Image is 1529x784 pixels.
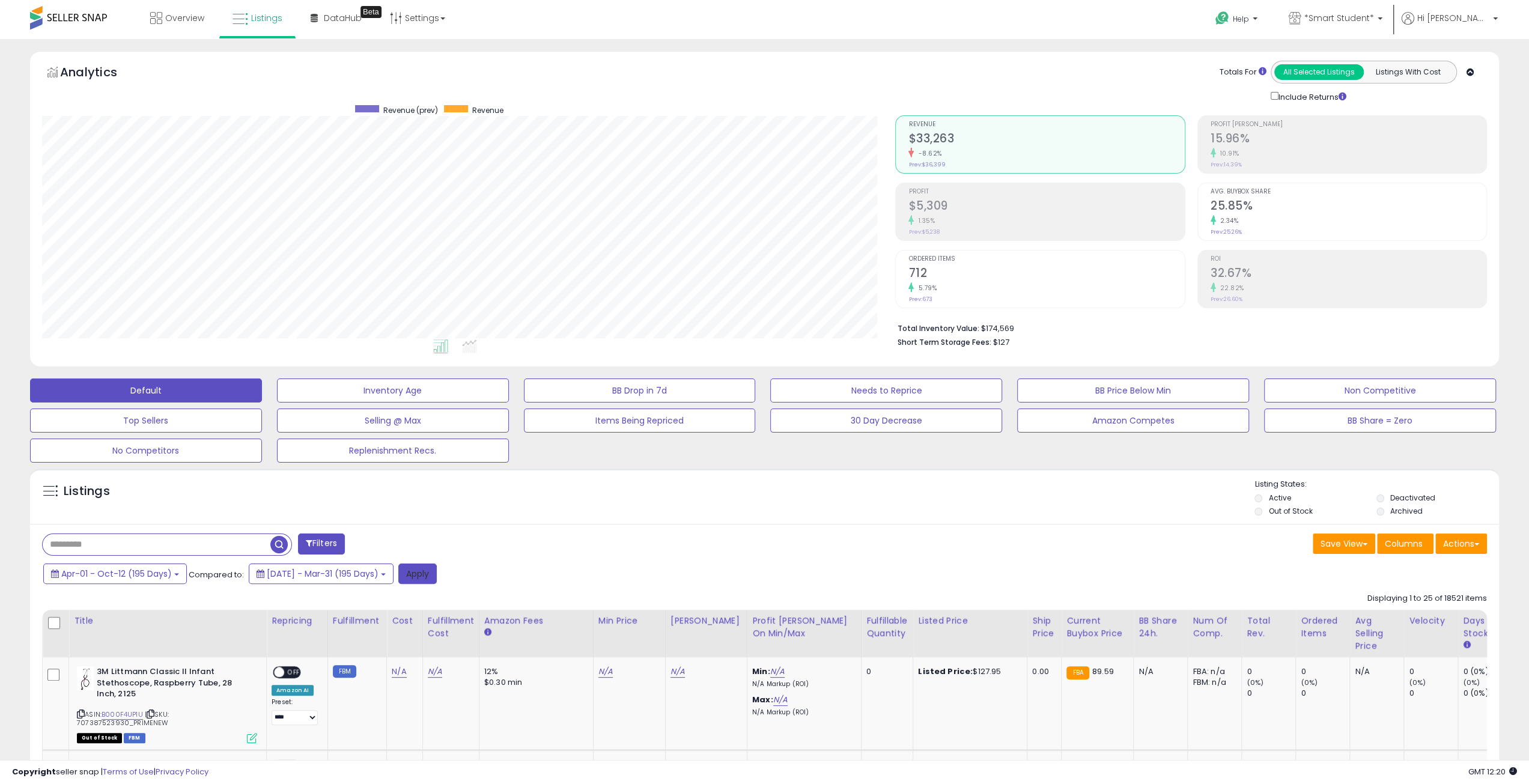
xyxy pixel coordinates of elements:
[918,615,1022,627] div: Listed Price
[97,666,243,703] b: 3M Littmann Classic II Infant Stethoscope, Raspberry Tube, 28 Inch, 2125
[472,105,503,115] span: Revenue
[1220,67,1266,78] div: Totals For
[165,12,204,24] span: Overview
[1138,666,1178,677] div: N/A
[908,199,1184,215] h2: $5,309
[1367,593,1487,604] div: Displaying 1 to 25 of 18521 items
[392,615,418,627] div: Cost
[598,666,613,678] a: N/A
[1247,678,1263,687] small: (0%)
[1313,533,1375,554] button: Save View
[249,564,394,584] button: [DATE] - Mar-31 (195 Days)
[324,12,362,24] span: DataHub
[1247,688,1295,699] div: 0
[1301,678,1318,687] small: (0%)
[1233,14,1249,24] span: Help
[77,666,257,742] div: ASIN:
[272,615,323,627] div: Repricing
[77,666,94,690] img: 31O2dTW0beL._SL40_.jpg
[752,680,852,688] p: N/A Markup (ROI)
[1409,666,1458,677] div: 0
[1247,666,1295,677] div: 0
[1377,533,1433,554] button: Columns
[428,666,442,678] a: N/A
[1409,678,1426,687] small: (0%)
[914,149,941,158] small: -8.62%
[398,564,437,584] button: Apply
[908,228,939,236] small: Prev: $5,238
[1211,228,1242,236] small: Prev: 25.26%
[908,161,945,168] small: Prev: $36,399
[43,564,187,584] button: Apr-01 - Oct-12 (195 Days)
[1193,677,1232,688] div: FBM: n/a
[1092,666,1114,677] span: 89.59
[277,409,509,433] button: Selling @ Max
[102,710,143,720] a: B000F4UP1U
[1463,666,1512,677] div: 0 (0%)
[1301,615,1345,640] div: Ordered Items
[1463,615,1507,640] div: Days In Stock
[77,710,169,728] span: | SKU: 707387523930_PRIMENEW
[1216,216,1239,225] small: 2.34%
[1211,121,1486,128] span: Profit [PERSON_NAME]
[12,767,208,778] div: seller snap | |
[1211,296,1242,303] small: Prev: 26.60%
[1268,506,1312,516] label: Out of Stock
[1435,533,1487,554] button: Actions
[60,64,141,84] h5: Analytics
[1247,615,1290,640] div: Total Rev.
[1138,615,1182,640] div: BB Share 24h.
[752,666,770,677] b: Min:
[908,256,1184,263] span: Ordered Items
[124,733,145,743] span: FBM
[1268,493,1290,503] label: Active
[1390,506,1423,516] label: Archived
[12,766,56,777] strong: Copyright
[1463,640,1470,651] small: Days In Stock.
[770,666,785,678] a: N/A
[277,378,509,403] button: Inventory Age
[1216,284,1244,293] small: 22.82%
[277,439,509,463] button: Replenishment Recs.
[524,409,756,433] button: Items Being Repriced
[1355,615,1399,652] div: Avg Selling Price
[918,666,1018,677] div: $127.95
[251,12,282,24] span: Listings
[1254,479,1499,490] p: Listing States:
[1211,256,1486,263] span: ROI
[272,698,318,725] div: Preset:
[908,132,1184,148] h2: $33,263
[1409,615,1453,627] div: Velocity
[897,323,979,333] b: Total Inventory Value:
[914,216,935,225] small: 1.35%
[992,336,1009,348] span: $127
[752,694,773,705] b: Max:
[1385,538,1423,550] span: Columns
[918,759,973,771] b: Listed Price:
[908,266,1184,282] h2: 712
[908,296,932,303] small: Prev: 673
[1216,149,1239,158] small: 10.91%
[1211,189,1486,195] span: Avg. Buybox Share
[1092,759,1113,771] span: 77.42
[484,677,584,688] div: $0.30 min
[428,615,474,640] div: Fulfillment Cost
[74,615,261,627] div: Title
[1468,766,1517,777] span: 2025-10-13 12:20 GMT
[598,759,613,771] a: N/A
[747,610,861,657] th: The percentage added to the cost of goods (COGS) that forms the calculator for Min & Max prices.
[1211,161,1242,168] small: Prev: 14.39%
[1355,666,1394,677] div: N/A
[360,6,381,18] div: Tooltip anchor
[670,615,742,627] div: [PERSON_NAME]
[770,409,1002,433] button: 30 Day Decrease
[284,667,303,678] span: OFF
[484,627,491,638] small: Amazon Fees.
[1264,409,1496,433] button: BB Share = Zero
[77,733,122,743] span: All listings that are currently out of stock and unavailable for purchase on Amazon
[1066,615,1128,640] div: Current Buybox Price
[908,189,1184,195] span: Profit
[64,483,110,500] h5: Listings
[770,378,1002,403] button: Needs to Reprice
[383,105,438,115] span: Revenue (prev)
